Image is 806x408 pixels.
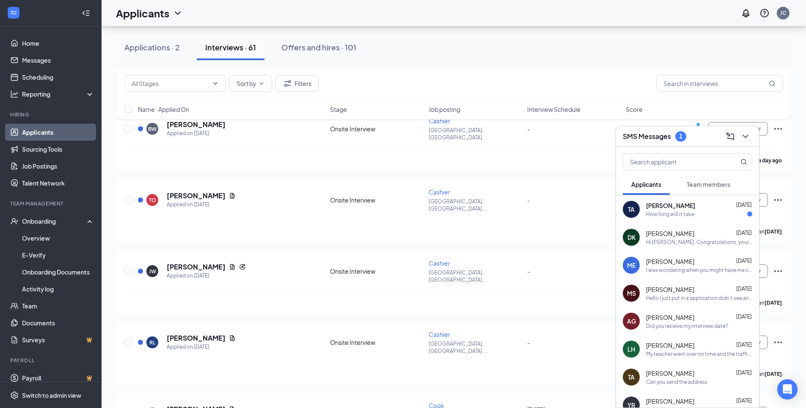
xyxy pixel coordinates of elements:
svg: ChevronDown [258,80,265,87]
span: Team members [687,180,730,188]
div: TA [628,205,635,214]
p: [GEOGRAPHIC_DATA], [GEOGRAPHIC_DATA] ... [429,198,522,212]
div: Team Management [10,200,93,207]
span: [PERSON_NAME] [646,397,694,405]
svg: Notifications [741,8,751,18]
svg: Reapply [239,264,246,270]
span: [PERSON_NAME] [646,285,694,294]
p: [GEOGRAPHIC_DATA], [GEOGRAPHIC_DATA] ... [429,269,522,283]
span: [PERSON_NAME] [646,341,694,350]
div: Can you send the address [646,378,707,386]
a: Team [22,297,94,314]
a: Talent Network [22,175,94,192]
div: Offers and hires · 101 [281,42,356,53]
div: BW [148,125,157,133]
span: [PERSON_NAME] [646,313,694,322]
svg: WorkstreamLogo [9,8,18,17]
a: Documents [22,314,94,331]
p: [GEOGRAPHIC_DATA], [GEOGRAPHIC_DATA] ... [429,127,522,141]
span: [DATE] [736,369,752,376]
svg: Document [229,192,236,199]
h5: [PERSON_NAME] [167,262,226,272]
div: Payroll [10,357,93,364]
svg: ComposeMessage [725,131,735,142]
svg: Ellipses [773,124,783,134]
svg: QuestionInfo [759,8,770,18]
h1: Applicants [116,6,169,20]
span: [DATE] [736,314,752,320]
div: Hello I just put in a application didn’t see any interview times [646,294,752,302]
svg: ChevronDown [173,8,183,18]
a: Overview [22,230,94,247]
a: Activity log [22,280,94,297]
button: ChevronDown [739,130,752,143]
button: Filter Filters [275,75,319,92]
h3: SMS Messages [623,132,671,141]
span: Cashier [429,188,450,196]
span: Job posting [429,105,460,114]
svg: Analysis [10,90,19,98]
div: 1 [679,133,682,140]
div: Hiring [10,111,93,118]
svg: ChevronDown [740,131,751,142]
span: - [527,267,530,275]
b: [DATE] [765,371,782,377]
div: Open Intercom Messenger [777,379,798,400]
a: Sourcing Tools [22,141,94,158]
input: Search applicant [623,154,723,170]
svg: Collapse [82,9,90,17]
a: Home [22,35,94,52]
a: SurveysCrown [22,331,94,348]
a: Scheduling [22,69,94,86]
div: ME [627,261,635,269]
a: E-Verify [22,247,94,264]
span: Stage [330,105,347,114]
div: I was wondering when you might have me come in for an interview [646,266,752,274]
span: Interview Schedule [527,105,580,114]
button: Sort byChevronDown [229,75,272,92]
div: Onsite Interview [330,338,424,347]
svg: ChevronDown [212,80,219,87]
a: Onboarding Documents [22,264,94,280]
a: Applicants [22,124,94,141]
div: Applied on [DATE] [167,272,246,280]
div: DK [627,233,635,241]
span: Cashier [429,330,450,338]
svg: UserCheck [10,217,19,225]
div: Applied on [DATE] [167,200,236,209]
span: [DATE] [736,202,752,208]
input: Search in interviews [656,75,783,92]
div: TA [628,373,635,381]
a: Messages [22,52,94,69]
div: TO [149,197,156,204]
div: Hi [PERSON_NAME]. Congratulations, your meeting with [PERSON_NAME] Famous Recipe Chicken for Assi... [646,239,752,246]
span: - [527,339,530,346]
h5: [PERSON_NAME] [167,191,226,200]
span: Cashier [429,259,450,267]
button: ComposeMessage [723,130,737,143]
div: Switch to admin view [22,391,81,400]
span: [PERSON_NAME] [646,257,694,266]
div: My teacher went over on time and the traffic in the parking lot is crazy. I will be a few minutes... [646,350,752,358]
span: Name · Applied On [138,105,189,114]
div: Applications · 2 [124,42,180,53]
span: Applicants [631,180,661,188]
b: [DATE] [765,228,782,235]
svg: Document [229,264,236,270]
svg: Ellipses [773,195,783,205]
span: [PERSON_NAME] [646,369,694,377]
svg: Ellipses [773,266,783,276]
div: AG [627,317,636,325]
a: Job Postings [22,158,94,175]
div: How long will it take [646,211,694,218]
div: Onboarding [22,217,87,225]
b: [DATE] [765,300,782,306]
span: [PERSON_NAME] [646,229,694,238]
input: All Stages [132,79,209,88]
div: Onsite Interview [330,196,424,204]
span: [DATE] [736,397,752,404]
span: Score [626,105,643,114]
div: Applied on [DATE] [167,343,236,351]
span: - [527,125,530,133]
div: Reporting [22,90,95,98]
